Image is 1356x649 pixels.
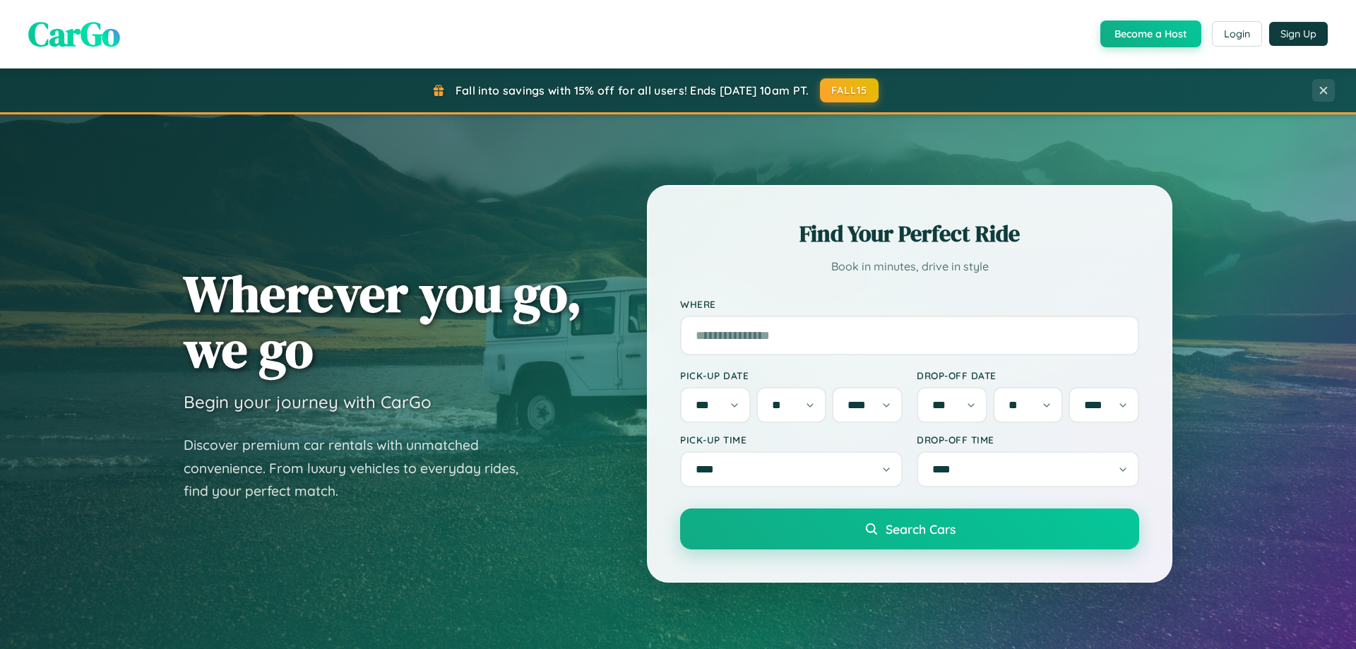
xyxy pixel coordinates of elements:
h1: Wherever you go, we go [184,266,582,377]
p: Discover premium car rentals with unmatched convenience. From luxury vehicles to everyday rides, ... [184,434,537,503]
p: Book in minutes, drive in style [680,256,1139,277]
button: Sign Up [1269,22,1328,46]
label: Drop-off Time [917,434,1139,446]
button: Search Cars [680,508,1139,549]
button: Login [1212,21,1262,47]
button: Become a Host [1100,20,1201,47]
h2: Find Your Perfect Ride [680,218,1139,249]
label: Pick-up Time [680,434,903,446]
label: Pick-up Date [680,369,903,381]
h3: Begin your journey with CarGo [184,391,432,412]
label: Where [680,298,1139,310]
button: FALL15 [820,78,879,102]
label: Drop-off Date [917,369,1139,381]
span: Search Cars [886,521,956,537]
span: CarGo [28,11,120,57]
span: Fall into savings with 15% off for all users! Ends [DATE] 10am PT. [456,83,809,97]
